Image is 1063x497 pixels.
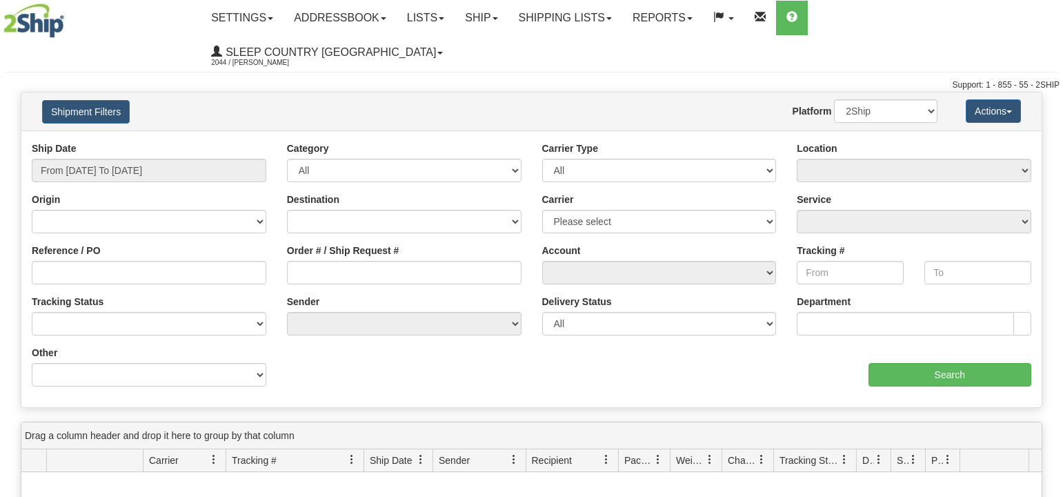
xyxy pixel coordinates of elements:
a: Sleep Country [GEOGRAPHIC_DATA] 2044 / [PERSON_NAME] [201,35,453,70]
a: Carrier filter column settings [202,448,226,471]
a: Sender filter column settings [502,448,526,471]
a: Shipping lists [508,1,622,35]
label: Department [797,295,851,309]
a: Ship Date filter column settings [409,448,433,471]
label: Destination [287,193,339,206]
span: Packages [624,454,653,467]
label: Order # / Ship Request # [287,244,399,257]
label: Carrier Type [542,142,598,155]
span: Carrier [149,454,179,467]
span: Tracking Status [779,454,840,467]
a: Reports [622,1,703,35]
span: 2044 / [PERSON_NAME] [211,56,315,70]
button: Actions [966,99,1021,123]
a: Lists [397,1,455,35]
label: Carrier [542,193,574,206]
span: Sleep Country [GEOGRAPHIC_DATA] [222,46,436,58]
span: Ship Date [370,454,412,467]
input: From [797,261,904,284]
input: To [924,261,1031,284]
a: Settings [201,1,284,35]
label: Tracking # [797,244,844,257]
a: Recipient filter column settings [595,448,618,471]
a: Ship [455,1,508,35]
label: Location [797,142,837,155]
label: Reference / PO [32,244,101,257]
iframe: chat widget [1031,178,1062,319]
a: Pickup Status filter column settings [936,448,960,471]
span: Shipment Issues [897,454,908,467]
label: Origin [32,193,60,206]
input: Search [868,363,1032,387]
img: logo2044.jpg [3,3,64,38]
a: Delivery Status filter column settings [867,448,891,471]
label: Account [542,244,581,257]
label: Tracking Status [32,295,103,309]
label: Platform [793,104,832,118]
a: Tracking # filter column settings [340,448,364,471]
label: Sender [287,295,319,309]
a: Shipment Issues filter column settings [902,448,925,471]
a: Tracking Status filter column settings [833,448,856,471]
span: Weight [676,454,705,467]
label: Service [797,193,831,206]
label: Category [287,142,329,155]
label: Ship Date [32,142,77,155]
label: Other [32,346,57,360]
label: Delivery Status [542,295,612,309]
div: Support: 1 - 855 - 55 - 2SHIP [3,79,1060,91]
span: Charge [728,454,757,467]
a: Addressbook [284,1,397,35]
button: Shipment Filters [42,100,130,124]
span: Pickup Status [931,454,943,467]
a: Packages filter column settings [646,448,670,471]
div: grid grouping header [21,422,1042,449]
span: Sender [439,454,470,467]
a: Weight filter column settings [698,448,722,471]
span: Recipient [532,454,572,467]
span: Delivery Status [862,454,874,467]
span: Tracking # [232,454,277,467]
a: Charge filter column settings [750,448,773,471]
